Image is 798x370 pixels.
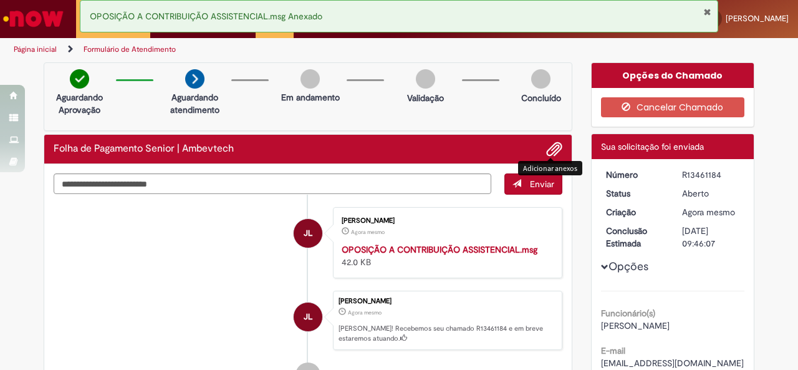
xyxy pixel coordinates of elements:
[682,207,735,218] span: Agora mesmo
[348,309,382,316] span: Agora mesmo
[597,187,673,200] dt: Status
[682,206,740,218] div: 29/08/2025 09:46:04
[726,13,789,24] span: [PERSON_NAME]
[682,168,740,181] div: R13461184
[339,298,555,305] div: [PERSON_NAME]
[531,69,550,89] img: img-circle-grey.png
[70,69,89,89] img: check-circle-green.png
[416,69,435,89] img: img-circle-grey.png
[9,38,522,61] ul: Trilhas de página
[342,243,549,268] div: 42.0 KB
[682,225,740,250] div: [DATE] 09:46:07
[54,173,491,194] textarea: Digite sua mensagem aqui...
[601,320,670,331] span: [PERSON_NAME]
[601,345,625,356] b: E-mail
[597,225,673,250] dt: Conclusão Estimada
[1,6,65,31] img: ServiceNow
[54,291,562,351] li: Joao Marcos de Lima
[601,308,655,319] b: Funcionário(s)
[348,309,382,316] time: 29/08/2025 09:46:04
[90,11,322,22] span: OPOSIÇÃO A CONTRIBUIÇÃO ASSISTENCIAL.msg Anexado
[592,63,754,88] div: Opções do Chamado
[342,217,549,225] div: [PERSON_NAME]
[49,91,110,116] p: Aguardando Aprovação
[601,358,744,369] span: [EMAIL_ADDRESS][DOMAIN_NAME]
[294,303,322,331] div: Joao Marcos de Lima
[84,44,176,54] a: Formulário de Atendimento
[300,69,320,89] img: img-circle-grey.png
[304,302,312,332] span: JL
[351,228,385,236] span: Agora mesmo
[597,168,673,181] dt: Número
[703,7,711,17] button: Fechar Notificação
[682,207,735,218] time: 29/08/2025 09:46:04
[504,173,562,195] button: Enviar
[682,187,740,200] div: Aberto
[165,91,225,116] p: Aguardando atendimento
[351,228,385,236] time: 29/08/2025 09:46:27
[54,144,234,155] h2: Folha de Pagamento Senior | Ambevtech Histórico de tíquete
[601,141,704,152] span: Sua solicitação foi enviada
[304,218,312,248] span: JL
[342,244,537,255] a: OPOSIÇÃO A CONTRIBUIÇÃO ASSISTENCIAL.msg
[601,97,745,117] button: Cancelar Chamado
[597,206,673,218] dt: Criação
[339,324,555,343] p: [PERSON_NAME]! Recebemos seu chamado R13461184 e em breve estaremos atuando.
[546,141,562,157] button: Adicionar anexos
[281,91,340,104] p: Em andamento
[407,92,444,104] p: Validação
[185,69,204,89] img: arrow-next.png
[294,219,322,248] div: Joao Marcos de Lima
[518,161,582,175] div: Adicionar anexos
[521,92,561,104] p: Concluído
[530,178,554,190] span: Enviar
[14,44,57,54] a: Página inicial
